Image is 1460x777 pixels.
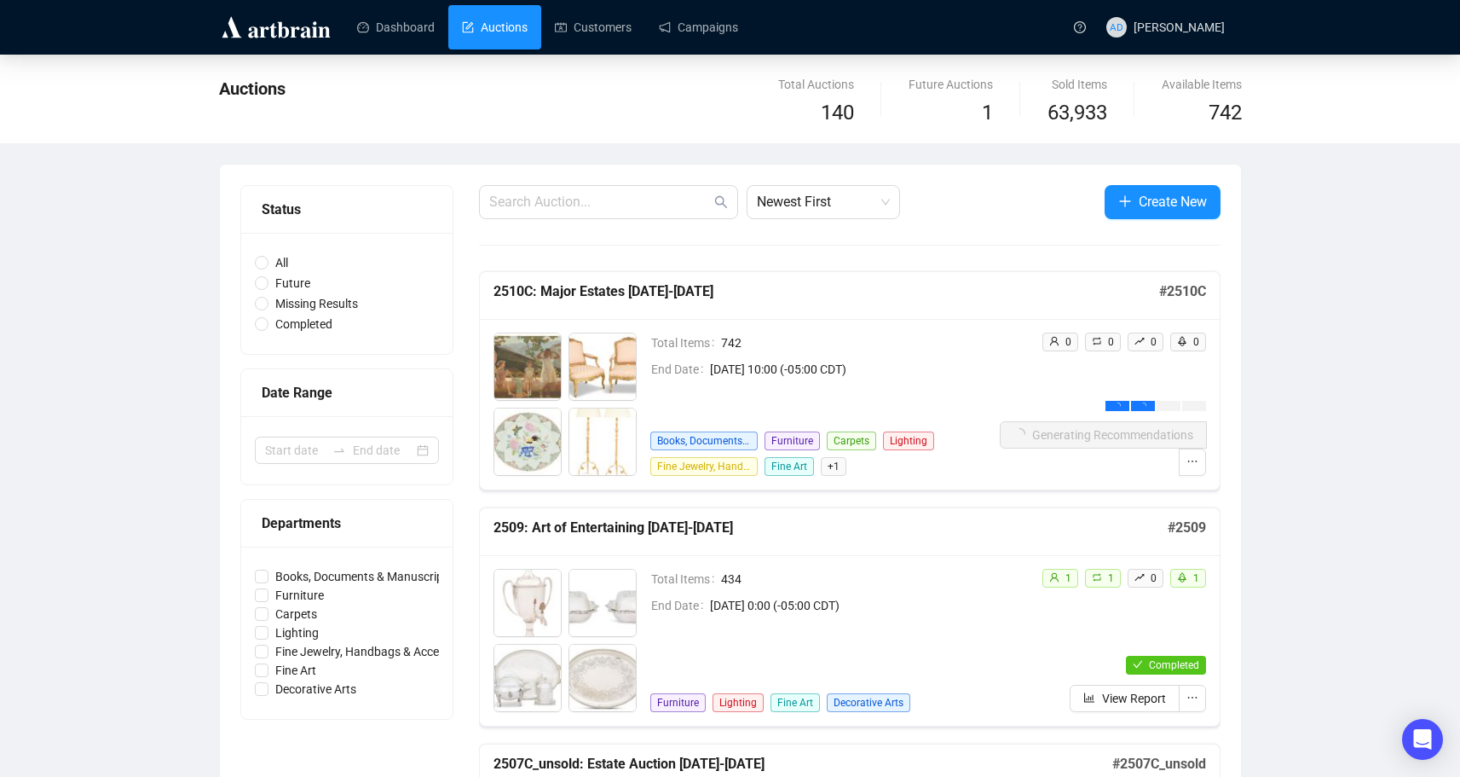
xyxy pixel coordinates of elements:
[1092,572,1102,583] span: retweet
[1083,692,1095,704] span: bar-chart
[1065,336,1071,348] span: 0
[821,101,854,125] span: 140
[1193,572,1199,584] span: 1
[262,382,432,403] div: Date Range
[651,570,721,589] span: Total Items
[650,432,758,450] span: Books, Documents & Manuscripts
[494,333,561,400] img: 1_1.jpg
[1134,572,1145,583] span: rise
[1000,421,1207,449] button: Generating Recommendations
[651,333,721,352] span: Total Items
[219,14,333,41] img: logo
[1402,719,1443,760] div: Open Intercom Messenger
[883,432,934,450] span: Lighting
[555,5,632,49] a: Customers
[651,360,710,379] span: End Date
[494,409,561,475] img: 3_1.jpg
[778,75,854,94] div: Total Auctions
[262,199,432,220] div: Status
[268,680,363,699] span: Decorative Arts
[765,457,814,476] span: Fine Art
[493,281,1159,302] h5: 2510C: Major Estates [DATE]-[DATE]
[569,409,636,475] img: 4_1.jpg
[462,5,528,49] a: Auctions
[1065,572,1071,584] span: 1
[479,507,1221,727] a: 2509: Art of Entertaining [DATE]-[DATE]#2509Total Items434End Date[DATE] 0:00 (-05:00 CDT)Furnitu...
[909,75,993,94] div: Future Auctions
[1047,75,1107,94] div: Sold Items
[651,596,710,615] span: End Date
[1102,689,1166,708] span: View Report
[1112,754,1206,774] h5: # 2507C_unsold
[765,432,820,450] span: Furniture
[659,5,738,49] a: Campaigns
[1133,659,1143,670] span: check
[827,693,910,712] span: Decorative Arts
[1047,97,1107,130] span: 63,933
[268,294,365,313] span: Missing Results
[1092,336,1102,346] span: retweet
[770,693,820,712] span: Fine Art
[357,5,435,49] a: Dashboard
[268,315,339,333] span: Completed
[265,441,326,460] input: Start date
[262,513,432,534] div: Departments
[1070,685,1180,712] button: View Report
[1118,194,1132,208] span: plus
[1186,455,1198,467] span: ellipsis
[332,444,346,457] span: to
[268,661,323,680] span: Fine Art
[721,333,1000,352] span: 742
[982,101,993,125] span: 1
[1105,185,1221,219] button: Create New
[1168,518,1206,538] h5: # 2509
[710,596,1028,615] span: [DATE] 0:00 (-05:00 CDT)
[821,457,846,476] span: + 1
[219,78,286,99] span: Auctions
[714,195,728,209] span: search
[268,586,331,605] span: Furniture
[1209,101,1242,125] span: 742
[1112,401,1122,410] span: loading
[268,567,460,586] span: Books, Documents & Manuscripts
[494,645,561,711] img: 3_1.jpg
[1151,336,1157,348] span: 0
[1186,692,1198,704] span: ellipsis
[1074,21,1086,33] span: question-circle
[1049,336,1059,346] span: user
[479,271,1221,490] a: 2510C: Major Estates [DATE]-[DATE]#2510CTotal Items742End Date[DATE] 10:00 (-05:00 CDT)Books, Doc...
[1193,336,1199,348] span: 0
[268,274,317,293] span: Future
[1149,659,1199,671] span: Completed
[1108,336,1114,348] span: 0
[569,645,636,711] img: 4_1.jpg
[650,457,758,476] span: Fine Jewelry, Handbags & Accessories
[757,186,890,218] span: Newest First
[493,518,1168,538] h5: 2509: Art of Entertaining [DATE]-[DATE]
[1139,191,1207,212] span: Create New
[494,570,561,636] img: 1_1.jpg
[268,605,324,623] span: Carpets
[493,754,1112,774] h5: 2507C_unsold: Estate Auction [DATE]-[DATE]
[1162,75,1242,94] div: Available Items
[268,623,326,642] span: Lighting
[489,192,711,212] input: Search Auction...
[569,570,636,636] img: 2_1.jpg
[268,642,483,661] span: Fine Jewelry, Handbags & Accessories
[1108,572,1114,584] span: 1
[713,693,764,712] span: Lighting
[1049,572,1059,583] span: user
[1138,401,1147,410] span: loading
[332,444,346,457] span: swap-right
[1177,572,1187,583] span: rocket
[1110,19,1122,35] span: AD
[268,253,295,272] span: All
[650,693,706,712] span: Furniture
[1177,336,1187,346] span: rocket
[1134,336,1145,346] span: rise
[1151,572,1157,584] span: 0
[1134,20,1225,34] span: [PERSON_NAME]
[569,333,636,400] img: 2_1.jpg
[827,432,876,450] span: Carpets
[1159,281,1206,302] h5: # 2510C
